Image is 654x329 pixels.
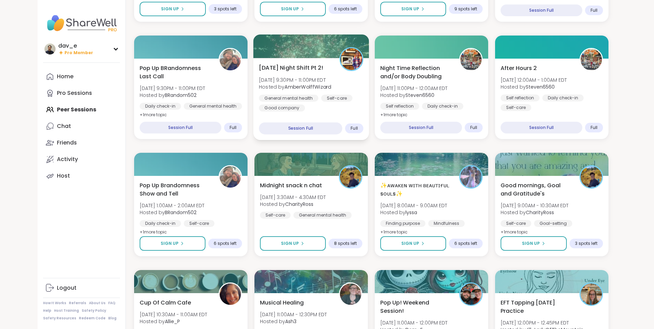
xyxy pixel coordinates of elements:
[380,319,447,326] span: [DATE] 11:00AM - 12:00PM EDT
[57,139,77,147] div: Friends
[140,202,204,209] span: [DATE] 1:00AM - 2:00AM EDT
[259,122,342,134] div: Session Full
[57,122,71,130] div: Chat
[470,125,477,130] span: Full
[380,64,452,81] span: Night Time Reflection and/or Body Doubling
[140,209,204,216] span: Hosted by
[57,284,77,292] div: Logout
[281,6,299,12] span: Sign Up
[334,6,357,12] span: 6 spots left
[501,202,569,209] span: [DATE] 9:00AM - 10:30AM EDT
[44,43,56,54] img: dav_e
[501,181,572,198] span: Good mornings, Goal and Gratitude's
[284,83,331,90] b: AmberWolffWizard
[184,220,214,227] div: Self-care
[230,125,237,130] span: Full
[501,77,567,83] span: [DATE] 12:00AM - 1:00AM EDT
[321,94,352,101] div: Self-care
[293,212,352,219] div: General mental health
[140,318,207,325] span: Hosted by
[140,122,221,133] div: Session Full
[140,220,181,227] div: Daily check-in
[575,241,597,246] span: 3 spots left
[380,92,447,99] span: Hosted by
[260,181,322,190] span: Midnight snack n chat
[140,2,206,16] button: Sign Up
[140,236,205,251] button: Sign Up
[165,209,197,216] b: BRandom502
[214,241,237,246] span: 6 spots left
[501,209,569,216] span: Hosted by
[534,220,572,227] div: Goal-setting
[57,172,70,180] div: Host
[43,316,76,321] a: Safety Resources
[285,201,313,208] b: CharityRoss
[43,168,120,184] a: Host
[405,92,434,99] b: Steven6560
[260,236,326,251] button: Sign Up
[43,68,120,85] a: Home
[57,156,78,163] div: Activity
[140,181,211,198] span: Pop Up Brandomness Show and Tell
[422,103,463,110] div: Daily check-in
[501,94,540,101] div: Self reflection
[501,4,582,16] div: Session Full
[401,6,419,12] span: Sign Up
[591,125,597,130] span: Full
[259,94,318,101] div: General mental health
[161,6,179,12] span: Sign Up
[161,240,179,247] span: Sign Up
[43,280,120,296] a: Logout
[140,85,205,92] span: [DATE] 9:30PM - 11:00PM EDT
[214,6,237,12] span: 3 spots left
[460,166,482,188] img: lyssa
[501,299,572,315] span: EFT Tapping [DATE] Practice
[501,236,567,251] button: Sign Up
[43,11,120,35] img: ShareWell Nav Logo
[108,301,115,306] a: FAQ
[581,283,602,305] img: Jill_LadyOfTheMountain
[334,241,357,246] span: 8 spots left
[260,299,304,307] span: Musical Healing
[340,283,361,305] img: Ash3
[405,209,417,216] b: lyssa
[501,64,537,72] span: After Hours 2
[140,103,181,110] div: Daily check-in
[460,49,482,70] img: Steven6560
[281,240,299,247] span: Sign Up
[380,220,425,227] div: Finding purpose
[340,48,362,70] img: AmberWolffWizard
[351,126,358,131] span: Full
[140,311,207,318] span: [DATE] 10:30AM - 11:00AM EDT
[165,92,197,99] b: BRandom502
[57,73,73,80] div: Home
[501,122,582,133] div: Session Full
[57,89,92,97] div: Pro Sessions
[260,311,327,318] span: [DATE] 11:00AM - 12:30PM EDT
[428,220,465,227] div: Mindfulness
[501,220,531,227] div: Self-care
[501,83,567,90] span: Hosted by
[501,104,531,111] div: Self-care
[380,122,462,133] div: Session Full
[260,212,291,219] div: Self-care
[526,83,555,90] b: Steven6560
[184,103,242,110] div: General mental health
[54,308,79,313] a: Host Training
[380,85,447,92] span: [DATE] 11:00PM - 12:00AM EDT
[140,92,205,99] span: Hosted by
[380,181,452,198] span: ✨ᴀᴡᴀᴋᴇɴ ᴡɪᴛʜ ʙᴇᴀᴜᴛɪғᴜʟ sᴏᴜʟs✨
[259,76,331,83] span: [DATE] 9:30PM - 11:00PM EDT
[64,50,93,56] span: Pro Member
[108,316,117,321] a: Blog
[220,49,241,70] img: BRandom502
[43,85,120,101] a: Pro Sessions
[220,283,241,305] img: Allie_P
[165,318,180,325] b: Allie_P
[82,308,106,313] a: Safety Policy
[260,318,327,325] span: Hosted by
[140,299,191,307] span: Cup Of Calm Cafe
[380,299,452,315] span: Pop Up! Weekend Session!
[58,42,93,50] div: dav_e
[285,318,296,325] b: Ash3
